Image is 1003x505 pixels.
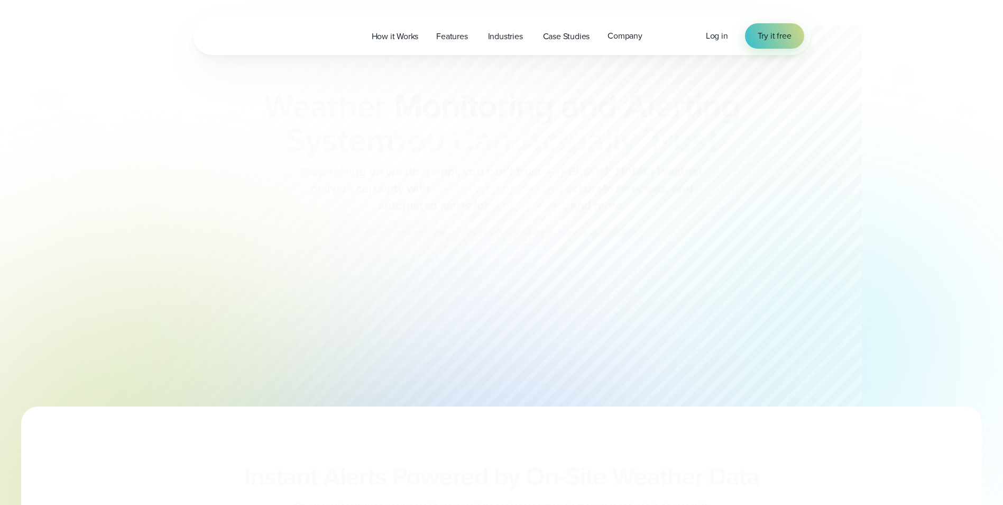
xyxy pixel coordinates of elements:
[436,30,467,43] span: Features
[363,25,428,47] a: How it Works
[534,25,599,47] a: Case Studies
[488,30,523,43] span: Industries
[706,30,728,42] a: Log in
[372,30,419,43] span: How it Works
[543,30,590,43] span: Case Studies
[608,30,642,42] span: Company
[758,30,792,42] span: Try it free
[745,23,804,49] a: Try it free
